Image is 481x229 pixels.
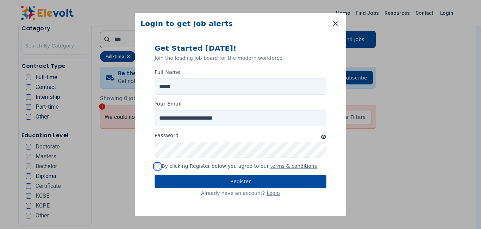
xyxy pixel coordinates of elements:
p: Join the leading job board for the modern workforce. [155,55,326,62]
input: By clicking Register below you agree to our terms & conditions [155,164,160,169]
h1: Get Started [DATE]! [155,43,326,53]
iframe: Chat Widget [446,195,481,229]
p: Already have an account? [155,190,326,197]
label: Full Name [155,69,180,76]
label: Your Email [155,100,182,107]
button: Register [155,175,326,188]
a: terms & conditions [270,163,317,169]
h2: Login to get job alerts [140,19,233,28]
span: By clicking Register below you agree to our [162,163,317,169]
button: Login [267,190,280,197]
label: Password [155,132,179,139]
